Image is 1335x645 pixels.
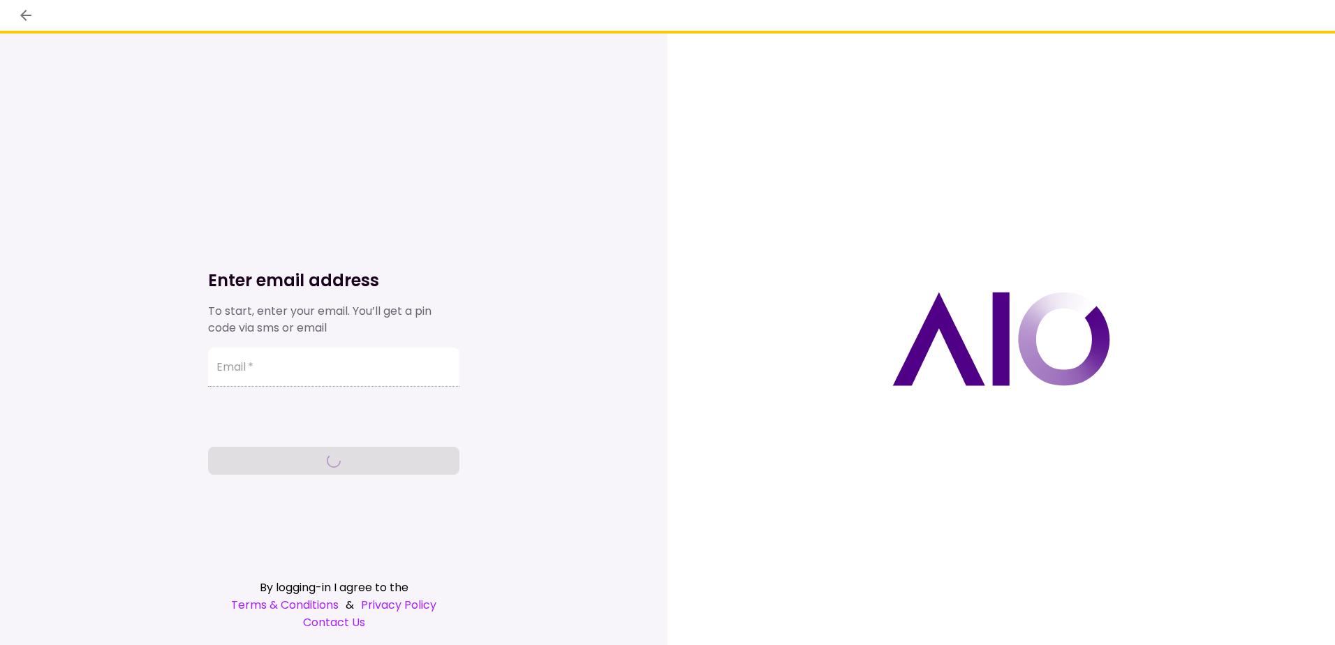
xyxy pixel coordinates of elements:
[14,3,38,27] button: back
[361,596,436,614] a: Privacy Policy
[208,269,459,292] h1: Enter email address
[208,303,459,336] div: To start, enter your email. You’ll get a pin code via sms or email
[208,614,459,631] a: Contact Us
[892,292,1110,386] img: AIO logo
[231,596,339,614] a: Terms & Conditions
[208,579,459,596] div: By logging-in I agree to the
[208,596,459,614] div: &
